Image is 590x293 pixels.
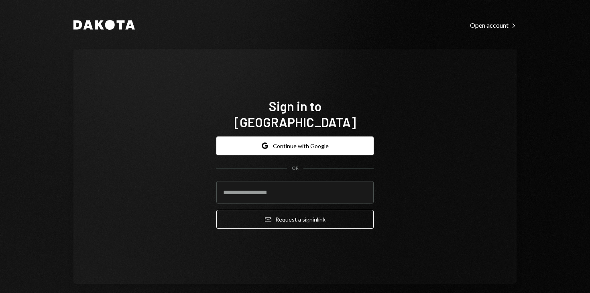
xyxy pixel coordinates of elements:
[216,136,374,155] button: Continue with Google
[470,21,517,29] div: Open account
[216,98,374,130] h1: Sign in to [GEOGRAPHIC_DATA]
[216,210,374,229] button: Request a signinlink
[470,20,517,29] a: Open account
[292,165,299,172] div: OR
